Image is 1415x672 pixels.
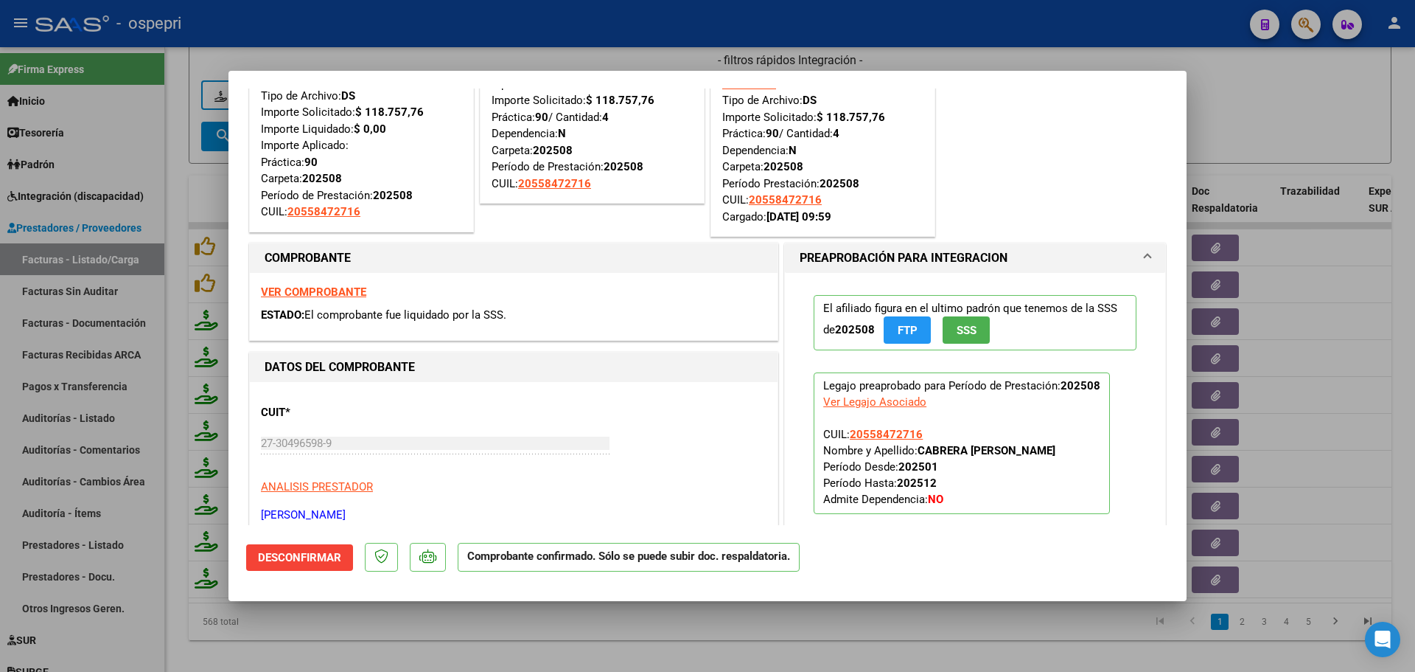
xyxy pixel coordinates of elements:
strong: DS [803,94,817,107]
strong: 4 [833,127,839,140]
span: 20558472716 [749,193,822,207]
span: 20558472716 [287,205,360,218]
strong: CABRERA [PERSON_NAME] [918,444,1055,457]
strong: NO [928,493,943,506]
strong: $ 118.757,76 [355,105,424,119]
span: Desconfirmar [258,551,341,564]
strong: N [558,127,566,140]
strong: 202508 [533,144,573,157]
strong: 202512 [897,477,937,490]
strong: 202508 [835,323,875,336]
button: Desconfirmar [246,544,353,571]
button: SSS [943,316,990,344]
p: Legajo preaprobado para Período de Prestación: [814,373,1110,514]
strong: 202508 [373,189,413,202]
button: FTP [884,316,931,344]
div: PREAPROBACIÓN PARA INTEGRACION [785,273,1165,548]
h1: PREAPROBACIÓN PARA INTEGRACION [800,249,1007,267]
span: 20558472716 [850,428,923,441]
strong: 202508 [1061,379,1100,392]
div: Tipo de Archivo: Importe Solicitado: Práctica: / Cantidad: Dependencia: Carpeta: Período Prestaci... [722,76,923,226]
strong: COMPROBANTE [265,251,351,265]
strong: 4 [602,111,609,124]
strong: DS [341,89,355,103]
strong: DS [572,77,586,91]
span: ANALISIS PRESTADOR [261,480,373,493]
span: El comprobante fue liquidado por la SSS. [304,308,506,322]
span: CUIL: Nombre y Apellido: Período Desde: Período Hasta: Admite Dependencia: [823,428,1055,506]
strong: 202501 [898,460,938,474]
p: CUIT [261,404,413,421]
div: Tipo de Archivo: Importe Solicitado: Práctica: / Cantidad: Dependencia: Carpeta: Período de Prest... [492,76,693,193]
strong: $ 118.757,76 [586,94,654,107]
strong: 90 [535,111,548,124]
p: Comprobante confirmado. Sólo se puede subir doc. respaldatoria. [458,543,800,572]
strong: $ 0,00 [354,122,386,136]
mat-expansion-panel-header: PREAPROBACIÓN PARA INTEGRACION [785,243,1165,273]
p: El afiliado figura en el ultimo padrón que tenemos de la SSS de [814,295,1136,350]
strong: 202508 [302,172,342,185]
a: Ver Pedido [722,77,776,91]
span: SSS [957,324,976,337]
strong: 90 [766,127,779,140]
strong: 202508 [820,177,859,190]
strong: N [789,144,797,157]
span: FTP [898,324,918,337]
p: [PERSON_NAME] [261,507,766,524]
strong: 90 [304,156,318,169]
strong: DATOS DEL COMPROBANTE [265,360,415,374]
strong: 202508 [604,160,643,173]
span: 20558472716 [518,177,591,190]
strong: [DATE] 09:59 [766,210,831,224]
div: Tipo de Archivo: Importe Solicitado: Importe Liquidado: Importe Aplicado: Práctica: Carpeta: Perí... [261,88,462,221]
a: VER COMPROBANTE [261,285,366,299]
span: ESTADO: [261,308,304,322]
div: Ver Legajo Asociado [823,394,926,410]
strong: $ 118.757,76 [817,111,885,124]
div: Open Intercom Messenger [1365,622,1400,657]
strong: 202508 [764,160,803,173]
